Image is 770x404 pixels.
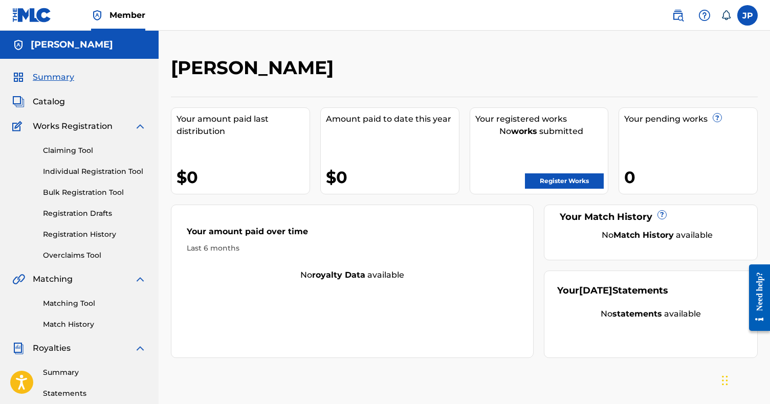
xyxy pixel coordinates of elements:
[511,126,537,136] strong: works
[721,10,731,20] div: Notifications
[722,365,728,396] div: Drag
[43,145,146,156] a: Claiming Tool
[43,250,146,261] a: Overclaims Tool
[12,342,25,354] img: Royalties
[570,229,744,241] div: No available
[698,9,711,21] img: help
[43,166,146,177] a: Individual Registration Tool
[613,230,674,240] strong: Match History
[12,8,52,23] img: MLC Logo
[326,113,459,125] div: Amount paid to date this year
[557,210,744,224] div: Your Match History
[12,39,25,51] img: Accounts
[33,120,113,132] span: Works Registration
[741,256,770,340] iframe: Resource Center
[187,226,518,243] div: Your amount paid over time
[43,388,146,399] a: Statements
[33,342,71,354] span: Royalties
[12,71,25,83] img: Summary
[713,114,721,122] span: ?
[557,308,744,320] div: No available
[43,298,146,309] a: Matching Tool
[719,355,770,404] iframe: Chat Widget
[672,9,684,21] img: search
[579,285,612,296] span: [DATE]
[91,9,103,21] img: Top Rightsholder
[134,342,146,354] img: expand
[326,166,459,189] div: $0
[12,273,25,285] img: Matching
[43,367,146,378] a: Summary
[12,96,65,108] a: CatalogCatalog
[43,319,146,330] a: Match History
[694,5,715,26] div: Help
[43,208,146,219] a: Registration Drafts
[43,187,146,198] a: Bulk Registration Tool
[475,113,608,125] div: Your registered works
[134,273,146,285] img: expand
[525,173,604,189] a: Register Works
[33,71,74,83] span: Summary
[187,243,518,254] div: Last 6 months
[624,166,757,189] div: 0
[668,5,688,26] a: Public Search
[177,113,310,138] div: Your amount paid last distribution
[12,96,25,108] img: Catalog
[171,56,339,79] h2: [PERSON_NAME]
[658,211,666,219] span: ?
[557,284,668,298] div: Your Statements
[624,113,757,125] div: Your pending works
[12,71,74,83] a: SummarySummary
[31,39,113,51] h5: Joanet Plasencia
[134,120,146,132] img: expand
[177,166,310,189] div: $0
[109,9,145,21] span: Member
[475,125,608,138] div: No submitted
[12,120,26,132] img: Works Registration
[312,270,365,280] strong: royalty data
[737,5,758,26] div: User Menu
[171,269,533,281] div: No available
[612,309,662,319] strong: statements
[33,273,73,285] span: Matching
[43,229,146,240] a: Registration History
[33,96,65,108] span: Catalog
